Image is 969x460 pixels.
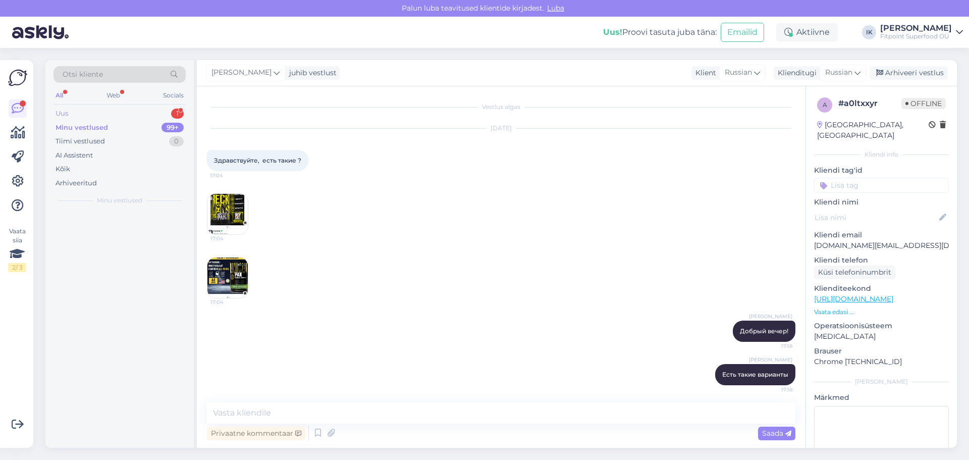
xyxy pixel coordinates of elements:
[814,321,949,331] p: Operatsioonisüsteem
[755,342,792,350] span: 17:18
[817,120,929,141] div: [GEOGRAPHIC_DATA], [GEOGRAPHIC_DATA]
[762,429,791,438] span: Saada
[211,67,272,78] span: [PERSON_NAME]
[814,392,949,403] p: Märkmed
[774,68,817,78] div: Klienditugi
[740,327,788,335] span: Добрый вечер!
[53,89,65,102] div: All
[814,197,949,208] p: Kliendi nimi
[722,371,788,378] span: Есть такие варианты
[207,124,795,133] div: [DATE]
[838,97,901,110] div: # a0ltxxyr
[814,165,949,176] p: Kliendi tag'id
[814,377,949,386] div: [PERSON_NAME]
[97,196,142,205] span: Minu vestlused
[161,89,186,102] div: Socials
[691,68,716,78] div: Klient
[210,298,248,306] span: 17:04
[880,24,952,32] div: [PERSON_NAME]
[755,386,792,393] span: 17:18
[749,356,792,364] span: [PERSON_NAME]
[210,235,248,242] span: 17:04
[207,258,248,298] img: Attachment
[544,4,567,13] span: Luba
[171,109,184,119] div: 1
[207,103,795,112] div: Vestlus algas
[880,32,952,40] div: Fitpoint Superfood OÜ
[603,27,622,37] b: Uus!
[214,157,301,164] span: Здравствуйте, есть такие ?
[814,150,949,159] div: Kliendi info
[823,101,827,109] span: a
[8,68,27,87] img: Askly Logo
[56,178,97,188] div: Arhiveeritud
[814,331,949,342] p: [MEDICAL_DATA]
[161,123,184,133] div: 99+
[814,308,949,317] p: Vaata edasi ...
[56,164,70,174] div: Kõik
[749,313,792,320] span: [PERSON_NAME]
[814,356,949,367] p: Chrome [TECHNICAL_ID]
[814,266,895,279] div: Küsi telefoninumbrit
[815,212,937,223] input: Lisa nimi
[207,194,248,234] img: Attachment
[721,23,764,42] button: Emailid
[63,69,103,80] span: Otsi kliente
[870,66,948,80] div: Arhiveeri vestlus
[56,136,105,146] div: Tiimi vestlused
[8,227,26,272] div: Vaata siia
[210,172,248,179] span: 17:04
[814,178,949,193] input: Lisa tag
[901,98,946,109] span: Offline
[207,427,305,440] div: Privaatne kommentaar
[169,136,184,146] div: 0
[814,346,949,356] p: Brauser
[8,263,26,272] div: 2 / 3
[814,294,893,303] a: [URL][DOMAIN_NAME]
[56,150,93,161] div: AI Assistent
[725,67,752,78] span: Russian
[56,109,68,119] div: Uus
[56,123,108,133] div: Minu vestlused
[603,26,717,38] div: Proovi tasuta juba täna:
[814,255,949,266] p: Kliendi telefon
[104,89,122,102] div: Web
[814,230,949,240] p: Kliendi email
[776,23,838,41] div: Aktiivne
[814,283,949,294] p: Klienditeekond
[285,68,337,78] div: juhib vestlust
[880,24,963,40] a: [PERSON_NAME]Fitpoint Superfood OÜ
[814,240,949,251] p: [DOMAIN_NAME][EMAIL_ADDRESS][DOMAIN_NAME]
[825,67,852,78] span: Russian
[862,25,876,39] div: IK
